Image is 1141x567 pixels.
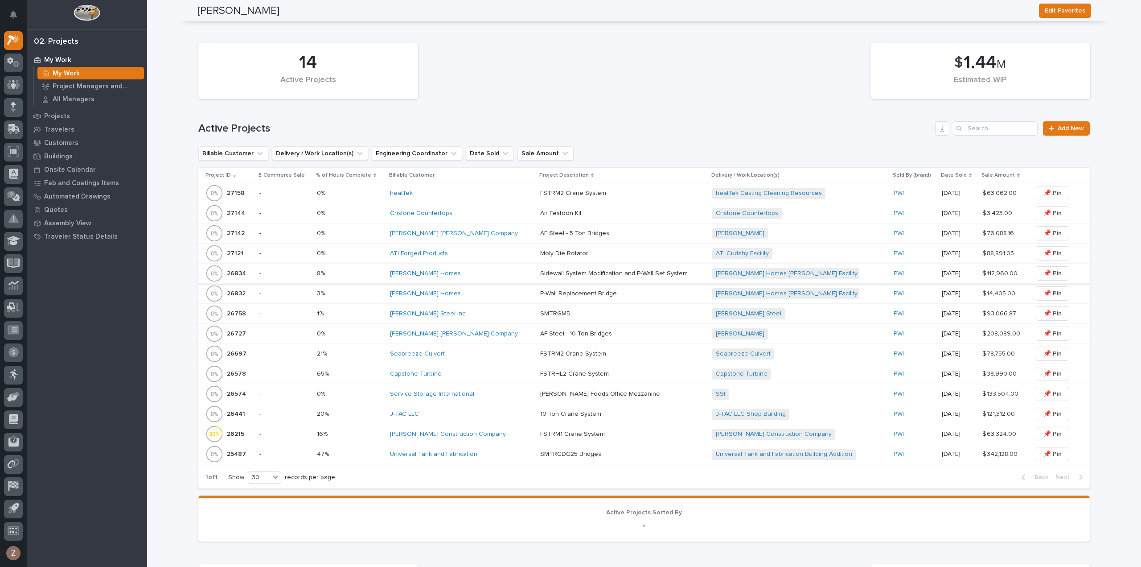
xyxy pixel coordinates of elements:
p: Show [228,474,244,481]
a: All Managers [34,93,147,105]
span: Add New [1058,125,1084,132]
p: [DATE] [942,210,975,217]
div: 30 [248,473,270,482]
p: FSTRM2 Crane System [540,348,608,358]
p: - [259,410,310,418]
a: Cristone Countertops [390,210,452,217]
a: [PERSON_NAME] Construction Company [390,430,506,438]
span: 📌 Pin [1043,188,1062,199]
a: [PERSON_NAME] [PERSON_NAME] Company [390,230,518,237]
tr: 2715827158 -0%0% heatTek FSTRM2 Crane SystemFSTRM2 Crane System heatTek Casting Cleaning Resource... [198,183,1090,203]
a: Automated Drawings [27,190,147,203]
a: [PERSON_NAME] Homes [390,270,461,277]
p: Sidewall System Modification and P-Wall Set System [540,268,690,277]
p: 0% [317,328,327,338]
a: [PERSON_NAME] [716,230,764,237]
p: 0% [317,228,327,237]
p: - [259,330,310,338]
p: - [209,520,1079,531]
p: FSTRM2 Crane System [540,188,608,197]
button: 📌 Pin [1036,306,1069,321]
button: Delivery / Work Location(s) [272,146,368,161]
p: [DATE] [942,410,975,418]
p: AF Steel - 5 Ton Bridges [540,228,611,237]
p: 26832 [227,288,247,298]
a: [PERSON_NAME] Homes [390,290,461,298]
button: users-avatar [4,544,23,563]
a: J-TAC LLC [390,410,419,418]
p: - [259,350,310,358]
a: [PERSON_NAME] Homes [PERSON_NAME] Facility [716,290,858,298]
p: $ 3,423.00 [982,208,1014,217]
p: SMTRGDG25 Bridges [540,449,603,458]
p: [DATE] [942,370,975,378]
p: Buildings [44,153,73,161]
a: PWI [894,330,904,338]
a: Capstone Turbine [716,370,768,378]
p: 26758 [227,308,248,318]
p: - [259,190,310,197]
span: 📌 Pin [1043,328,1062,339]
a: PWI [894,430,904,438]
tr: 2621526215 -16%16% [PERSON_NAME] Construction Company FSTRM1 Crane SystemFSTRM1 Crane System [PER... [198,424,1090,444]
p: $ 38,990.00 [982,368,1018,378]
a: Travelers [27,123,147,136]
a: ATI Forged Products [390,250,448,257]
p: - [259,310,310,318]
p: FSTRM1 Crane System [540,429,607,438]
tr: 2657426574 -0%0% Service Storage International [PERSON_NAME] Foods Office Mezzanine[PERSON_NAME] ... [198,384,1090,404]
p: 8% [317,268,327,277]
button: Engineering Coordinator [372,146,462,161]
div: Estimated WIP [886,75,1075,94]
p: My Work [44,56,71,64]
input: Search [953,121,1038,136]
p: 0% [317,188,327,197]
div: 14 [213,52,403,74]
a: Projects [27,109,147,123]
p: - [259,430,310,438]
tr: 2714427144 -0%0% Cristone Countertops Air Festoon KitAir Festoon Kit Cristone Countertops PWI [DA... [198,203,1090,223]
tr: 2548725487 -47%47% Universal Tank and Fabrication SMTRGDG25 BridgesSMTRGDG25 Bridges Universal Ta... [198,444,1090,464]
h2: [PERSON_NAME] [197,4,279,17]
div: 02. Projects [34,37,78,47]
a: PWI [894,350,904,358]
p: [DATE] [942,250,975,257]
tr: 2714227142 -0%0% [PERSON_NAME] [PERSON_NAME] Company AF Steel - 5 Ton BridgesAF Steel - 5 Ton Bri... [198,223,1090,244]
tr: 2672726727 -0%0% [PERSON_NAME] [PERSON_NAME] Company AF Steel - 10 Ton BridgesAF Steel - 10 Ton B... [198,324,1090,344]
p: [DATE] [942,310,975,318]
a: [PERSON_NAME] [PERSON_NAME] Company [390,330,518,338]
a: Seabreeze Culvert [716,350,771,358]
a: PWI [894,410,904,418]
p: $ 112,960.00 [982,268,1019,277]
a: PWI [894,390,904,398]
button: 📌 Pin [1036,427,1069,441]
p: FSTRHL2 Crane System [540,368,611,378]
p: Automated Drawings [44,193,111,201]
a: My Work [27,53,147,66]
p: - [259,290,310,298]
button: Date Sold [466,146,514,161]
a: [PERSON_NAME] [716,330,764,338]
p: 26727 [227,328,248,338]
p: Project ID [205,170,231,180]
span: 📌 Pin [1043,429,1062,439]
button: 📌 Pin [1036,407,1069,421]
button: 📌 Pin [1036,186,1069,200]
p: $ 121,312.00 [982,409,1017,418]
tr: 2712127121 -0%0% ATI Forged Products Moly Die RotatorMoly Die Rotator ATI Cudahy Facility PWI [DA... [198,244,1090,264]
h1: Active Projects [198,122,932,135]
p: - [259,451,310,458]
p: 47% [317,449,331,458]
p: 20% [317,409,331,418]
p: $ 14,405.00 [982,288,1017,298]
p: E-Commerce Sale [259,170,305,180]
p: 1% [317,308,325,318]
a: PWI [894,190,904,197]
a: PWI [894,210,904,217]
a: PWI [894,451,904,458]
p: $ 63,062.00 [982,188,1018,197]
p: 16% [317,429,329,438]
p: 3% [317,288,327,298]
a: heatTek [390,190,413,197]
